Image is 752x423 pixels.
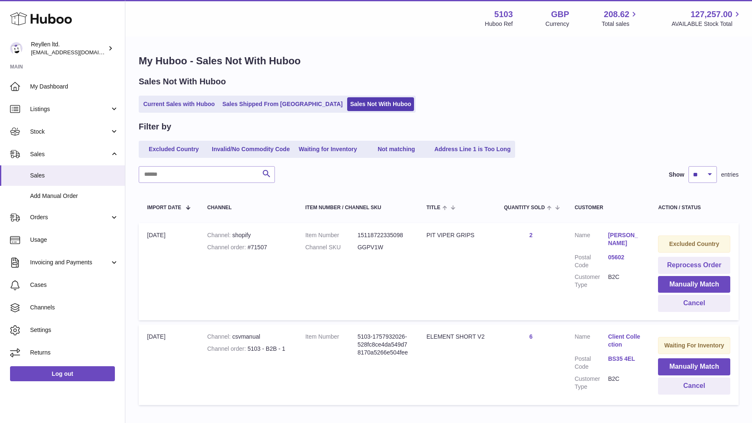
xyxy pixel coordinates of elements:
dd: B2C [608,375,641,391]
strong: Excluded Country [669,241,719,247]
span: Orders [30,213,110,221]
dt: Item Number [305,231,358,239]
div: ELEMENT SHORT V2 [427,333,488,341]
h1: My Huboo - Sales Not With Huboo [139,54,739,68]
a: Sales Shipped From [GEOGRAPHIC_DATA] [219,97,346,111]
td: [DATE] [139,324,199,405]
div: Reyllen ltd. [31,41,106,56]
strong: Channel [207,333,232,340]
button: Manually Match [658,358,730,375]
span: Sales [30,172,119,180]
button: Manually Match [658,276,730,293]
dt: Item Number [305,333,358,357]
h2: Filter by [139,121,171,132]
span: 208.62 [604,9,629,20]
span: Total sales [602,20,639,28]
strong: Waiting For Inventory [664,342,724,349]
dt: Name [574,333,608,351]
span: Add Manual Order [30,192,119,200]
label: Show [669,171,684,179]
strong: Channel [207,232,232,238]
div: #71507 [207,243,289,251]
a: Client Collection [608,333,641,349]
span: Channels [30,304,119,312]
button: Reprocess Order [658,257,730,274]
strong: Channel order [207,345,248,352]
dd: 5103-1757932026-528fc8ce4da549d78170a5266e504fee [358,333,410,357]
td: [DATE] [139,223,199,320]
a: 2 [529,232,533,238]
span: Settings [30,326,119,334]
div: Channel [207,205,289,210]
span: My Dashboard [30,83,119,91]
a: 127,257.00 AVAILABLE Stock Total [671,9,742,28]
div: Currency [546,20,569,28]
a: Waiting for Inventory [295,142,361,156]
a: 208.62 Total sales [602,9,639,28]
span: Usage [30,236,119,244]
a: 05602 [608,253,641,261]
a: Invalid/No Commodity Code [209,142,293,156]
span: Cases [30,281,119,289]
h2: Sales Not With Huboo [139,76,226,87]
img: reyllen@reyllen.com [10,42,23,55]
div: Huboo Ref [485,20,513,28]
span: 127,257.00 [691,9,732,20]
span: Sales [30,150,110,158]
strong: 5103 [494,9,513,20]
a: Not matching [363,142,430,156]
div: 5103 - B2B - 1 [207,345,289,353]
span: [EMAIL_ADDRESS][DOMAIN_NAME] [31,49,123,56]
span: AVAILABLE Stock Total [671,20,742,28]
dt: Postal Code [574,355,608,371]
a: Current Sales with Huboo [140,97,218,111]
div: Action / Status [658,205,730,210]
span: Returns [30,349,119,357]
strong: GBP [551,9,569,20]
dd: GGPV1W [358,243,410,251]
dd: 15118722335098 [358,231,410,239]
div: PIT VIPER GRIPS [427,231,488,239]
a: Excluded Country [140,142,207,156]
a: BS35 4EL [608,355,641,363]
strong: Channel order [207,244,248,251]
button: Cancel [658,295,730,312]
span: entries [721,171,739,179]
dt: Postal Code [574,253,608,269]
div: shopify [207,231,289,239]
div: Item Number / Channel SKU [305,205,410,210]
dt: Name [574,231,608,249]
dd: B2C [608,273,641,289]
dt: Customer Type [574,375,608,391]
a: Sales Not With Huboo [347,97,414,111]
dt: Channel SKU [305,243,358,251]
span: Quantity Sold [504,205,545,210]
span: Import date [147,205,181,210]
div: csvmanual [207,333,289,341]
span: Listings [30,105,110,113]
a: [PERSON_NAME] [608,231,641,247]
button: Cancel [658,377,730,395]
span: Invoicing and Payments [30,258,110,266]
a: 6 [529,333,533,340]
span: Stock [30,128,110,136]
dt: Customer Type [574,273,608,289]
a: Log out [10,366,115,381]
a: Address Line 1 is Too Long [432,142,514,156]
div: Customer [574,205,641,210]
span: Title [427,205,440,210]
